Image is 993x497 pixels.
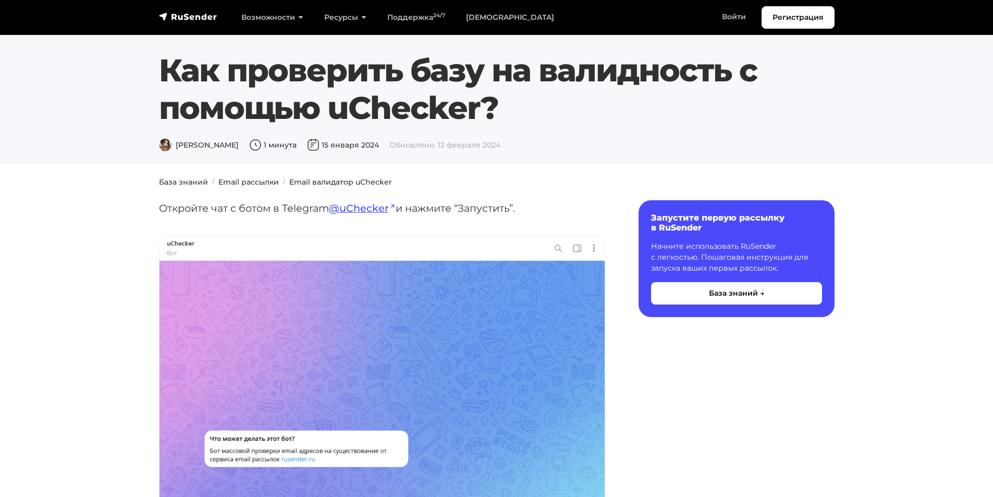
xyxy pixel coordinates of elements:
nav: breadcrumb [153,177,841,188]
span: 1 минута [249,140,297,150]
a: @uChecker [329,202,396,214]
button: База знаний → [651,282,822,305]
a: Поддержка24/7 [377,7,456,28]
h6: Запустите первую рассылку в RuSender [651,213,822,233]
a: База знаний [159,177,208,187]
a: Войти [712,6,756,28]
span: Обновлено: 12 февраля 2024 [389,140,500,150]
span: 15 января 2024 [307,140,379,150]
a: Возможности [231,7,314,28]
img: Время чтения [249,139,262,151]
p: Откройте чат с ботом в Telegram и нажмите “Запустить”. [159,200,605,216]
a: Ресурсы [314,7,377,28]
a: Регистрация [762,6,835,29]
img: Дата публикации [307,139,320,151]
p: Начните использовать RuSender с легкостью. Пошаговая инструкция для запуска ваших первых рассылок. [651,241,822,274]
span: [PERSON_NAME] [159,140,239,150]
a: Email рассылки [218,177,279,187]
a: Email валидатор uChecker [289,177,392,187]
h1: Как проверить базу на валидность с помощью uChecker? [159,52,835,127]
a: [DEMOGRAPHIC_DATA] [456,7,565,28]
img: RuSender [159,11,217,22]
a: Запустите первую рассылку в RuSender Начните использовать RuSender с легкостью. Пошаговая инструк... [639,200,835,317]
sup: 24/7 [433,12,445,19]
